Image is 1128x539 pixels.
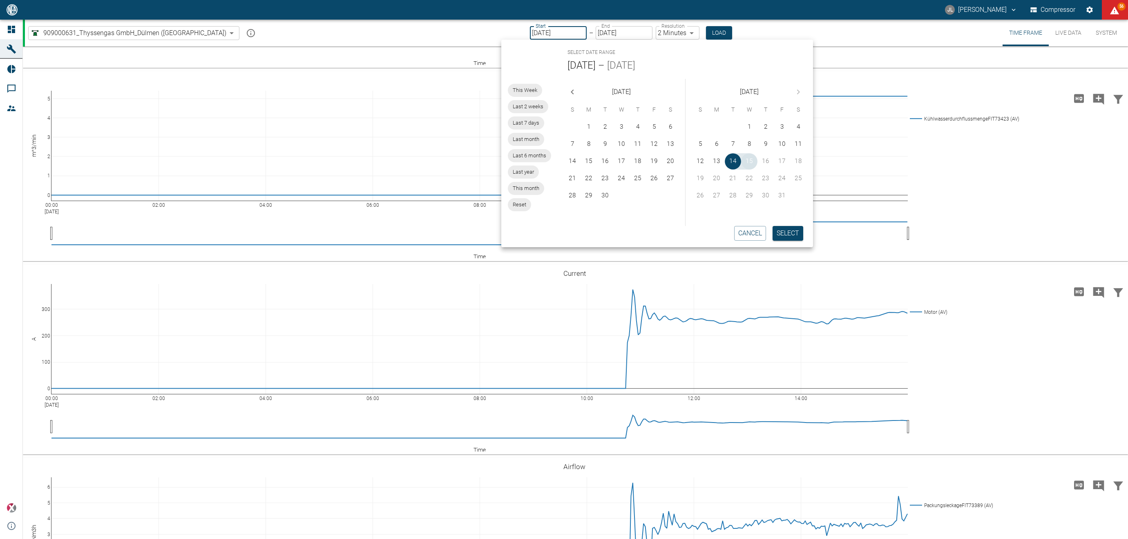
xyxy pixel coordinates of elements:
[662,170,679,187] button: 27
[1088,20,1125,46] button: System
[564,153,581,170] button: 14
[1082,2,1097,17] button: Settings
[1108,88,1128,109] button: Filter Chart Data
[564,170,581,187] button: 21
[774,119,790,135] button: 3
[581,136,597,152] button: 8
[508,135,544,143] span: Last month
[630,119,646,135] button: 4
[692,136,708,152] button: 5
[564,136,581,152] button: 7
[1069,481,1089,488] span: Load high Res
[757,136,774,152] button: 9
[43,28,226,38] span: 909000631_Thyssengas GmbH_Dülmen ([GEOGRAPHIC_DATA])
[791,102,806,118] span: Saturday
[646,153,662,170] button: 19
[30,28,226,38] a: 909000631_Thyssengas GmbH_Dülmen ([GEOGRAPHIC_DATA])
[508,182,544,195] div: This month
[708,153,725,170] button: 13
[1089,88,1108,109] button: Add comment
[1003,20,1049,46] button: Time Frame
[508,166,539,179] div: Last year
[773,226,803,241] button: Select
[758,102,773,118] span: Thursday
[567,59,596,72] button: [DATE]
[662,136,679,152] button: 13
[663,102,678,118] span: Saturday
[7,503,16,513] img: Xplore Logo
[598,102,612,118] span: Tuesday
[726,102,740,118] span: Tuesday
[790,119,806,135] button: 4
[596,26,652,40] input: MM/DD/YYYY
[508,184,544,192] span: This month
[741,153,757,170] button: 15
[508,149,551,162] div: Last 6 months
[612,86,631,98] span: [DATE]
[536,22,546,29] label: Start
[508,152,551,160] span: Last 6 months
[647,102,661,118] span: Friday
[581,119,597,135] button: 1
[734,226,766,241] button: cancel
[646,136,662,152] button: 12
[775,102,789,118] span: Friday
[607,59,635,72] span: [DATE]
[1089,474,1108,496] button: Add comment
[693,102,708,118] span: Sunday
[1069,94,1089,102] span: Load high Res
[630,136,646,152] button: 11
[508,201,531,209] span: Reset
[742,102,757,118] span: Wednesday
[565,102,580,118] span: Sunday
[613,170,630,187] button: 24
[530,26,587,40] input: MM/DD/YYYY
[589,28,593,38] p: –
[944,2,1019,17] button: ai-cas@nea-x.net
[662,119,679,135] button: 6
[508,86,542,94] span: This Week
[774,136,790,152] button: 10
[725,153,741,170] button: 14
[601,22,610,29] label: End
[243,25,259,41] button: mission info
[740,86,759,98] span: [DATE]
[564,188,581,204] button: 28
[613,119,630,135] button: 3
[581,188,597,204] button: 29
[567,46,615,59] span: Select date range
[646,119,662,135] button: 5
[630,170,646,187] button: 25
[630,153,646,170] button: 18
[614,102,629,118] span: Wednesday
[596,59,607,72] h5: –
[1029,2,1077,17] button: Compressor
[597,119,613,135] button: 2
[1069,287,1089,295] span: Load high Res
[597,170,613,187] button: 23
[630,102,645,118] span: Thursday
[508,133,544,146] div: Last month
[597,136,613,152] button: 9
[508,198,531,211] div: Reset
[508,103,548,111] span: Last 2 weeks
[613,153,630,170] button: 17
[741,119,757,135] button: 1
[945,5,955,15] div: JL
[581,170,597,187] button: 22
[6,4,18,15] img: logo
[581,102,596,118] span: Monday
[508,84,542,97] div: This Week
[508,116,544,130] div: Last 7 days
[692,153,708,170] button: 12
[508,119,544,127] span: Last 7 days
[581,153,597,170] button: 15
[1117,2,1126,11] span: 56
[597,153,613,170] button: 16
[1089,281,1108,302] button: Add comment
[656,26,699,40] div: 2 Minutes
[1108,281,1128,302] button: Filter Chart Data
[706,26,732,40] button: Load
[708,136,725,152] button: 6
